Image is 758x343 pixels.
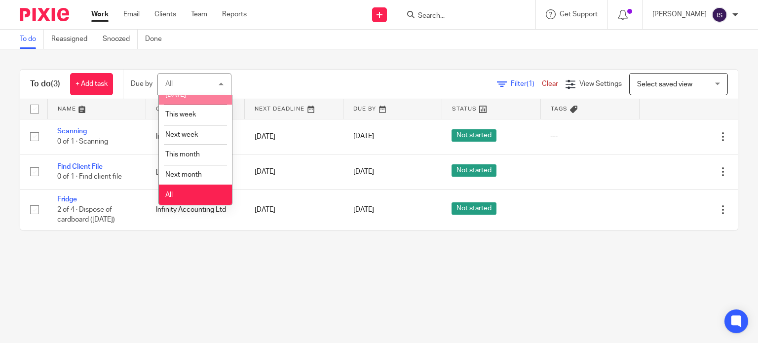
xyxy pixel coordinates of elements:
[131,79,152,89] p: Due by
[20,30,44,49] a: To do
[146,154,245,189] td: [PERSON_NAME]
[550,167,629,177] div: ---
[165,151,200,158] span: This month
[51,80,60,88] span: (3)
[165,131,198,138] span: Next week
[154,9,176,19] a: Clients
[146,119,245,154] td: Infinity Accounting Ltd
[712,7,727,23] img: svg%3E
[165,91,186,98] span: [DATE]
[511,80,542,87] span: Filter
[165,111,196,118] span: This week
[353,168,374,175] span: [DATE]
[165,191,173,198] span: All
[57,206,115,224] span: 2 of 4 · Dispose of cardboard ([DATE])
[550,205,629,215] div: ---
[57,138,108,145] span: 0 of 1 · Scanning
[191,9,207,19] a: Team
[146,190,245,230] td: Infinity Accounting Ltd
[165,80,173,87] div: All
[91,9,109,19] a: Work
[103,30,138,49] a: Snoozed
[145,30,169,49] a: Done
[245,190,343,230] td: [DATE]
[245,154,343,189] td: [DATE]
[57,173,122,180] span: 0 of 1 · Find client file
[353,206,374,213] span: [DATE]
[20,8,69,21] img: Pixie
[417,12,506,21] input: Search
[353,133,374,140] span: [DATE]
[70,73,113,95] a: + Add task
[51,30,95,49] a: Reassigned
[222,9,247,19] a: Reports
[30,79,60,89] h1: To do
[542,80,558,87] a: Clear
[245,119,343,154] td: [DATE]
[123,9,140,19] a: Email
[527,80,534,87] span: (1)
[560,11,598,18] span: Get Support
[452,202,496,215] span: Not started
[57,128,87,135] a: Scanning
[452,129,496,142] span: Not started
[452,164,496,177] span: Not started
[57,163,103,170] a: Find Client File
[550,132,629,142] div: ---
[551,106,568,112] span: Tags
[637,81,692,88] span: Select saved view
[57,196,77,203] a: Fridge
[652,9,707,19] p: [PERSON_NAME]
[165,171,202,178] span: Next month
[579,80,622,87] span: View Settings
